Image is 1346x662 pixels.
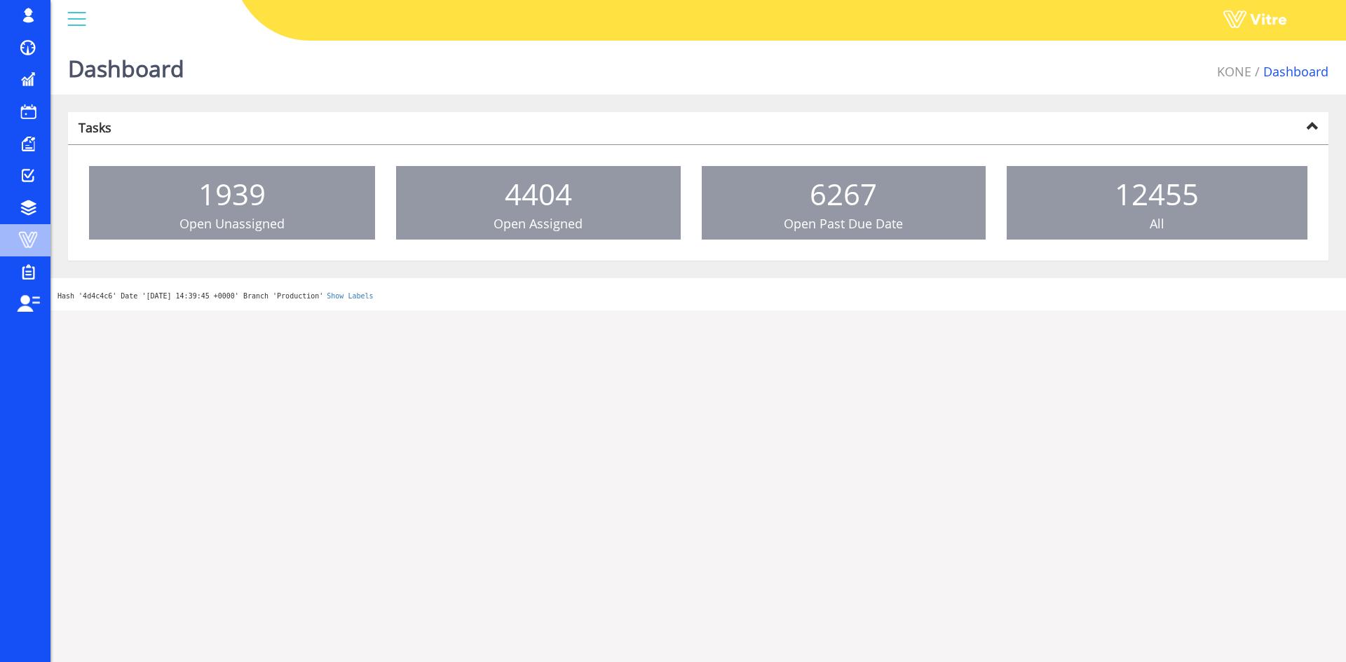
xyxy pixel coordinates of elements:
[396,166,680,240] a: 4404 Open Assigned
[327,292,373,300] a: Show Labels
[1150,215,1164,232] span: All
[198,174,266,214] span: 1939
[89,166,375,240] a: 1939 Open Unassigned
[1007,166,1307,240] a: 12455 All
[57,292,323,300] span: Hash '4d4c4c6' Date '[DATE] 14:39:45 +0000' Branch 'Production'
[810,174,877,214] span: 6267
[68,35,184,95] h1: Dashboard
[1217,63,1251,80] a: KONE
[505,174,572,214] span: 4404
[784,215,903,232] span: Open Past Due Date
[702,166,986,240] a: 6267 Open Past Due Date
[494,215,583,232] span: Open Assigned
[79,119,111,136] strong: Tasks
[1115,174,1199,214] span: 12455
[179,215,285,232] span: Open Unassigned
[1251,63,1328,81] li: Dashboard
